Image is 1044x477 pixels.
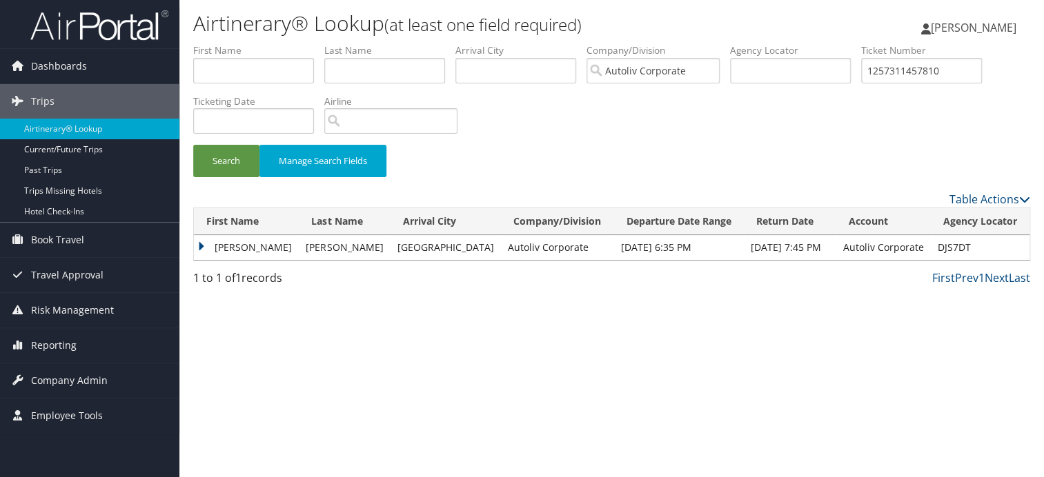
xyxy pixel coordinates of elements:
span: Book Travel [31,223,84,257]
a: Last [1009,270,1030,285]
span: 1 [235,270,242,285]
th: Arrival City: activate to sort column ascending [391,208,501,235]
button: Manage Search Fields [259,145,386,177]
td: [DATE] 6:35 PM [613,235,743,260]
a: Table Actions [949,192,1030,207]
a: First [932,270,955,285]
span: Reporting [31,328,77,363]
label: Agency Locator [730,43,861,57]
td: [DATE] 7:45 PM [744,235,836,260]
th: Return Date: activate to sort column ascending [744,208,836,235]
td: Autoliv Corporate [836,235,930,260]
label: Ticketing Date [193,94,324,108]
span: Risk Management [31,293,114,327]
span: Dashboards [31,49,87,83]
label: First Name [193,43,324,57]
th: Last Name: activate to sort column ascending [299,208,390,235]
th: Agency Locator: activate to sort column ascending [931,208,1030,235]
span: Trips [31,84,55,119]
h1: Airtinerary® Lookup [193,9,751,38]
td: Autoliv Corporate [501,235,613,260]
span: [PERSON_NAME] [931,20,1016,35]
button: Search [193,145,259,177]
td: [GEOGRAPHIC_DATA] [391,235,501,260]
span: Employee Tools [31,398,103,433]
th: Company/Division [501,208,613,235]
small: (at least one field required) [384,13,582,36]
th: Account: activate to sort column ascending [836,208,930,235]
label: Arrival City [455,43,587,57]
label: Last Name [324,43,455,57]
img: airportal-logo.png [30,9,168,41]
span: Travel Approval [31,258,104,292]
a: Prev [955,270,978,285]
th: Departure Date Range: activate to sort column ascending [613,208,743,235]
a: Next [985,270,1009,285]
label: Company/Division [587,43,730,57]
span: Company Admin [31,363,108,398]
td: [PERSON_NAME] [194,235,299,260]
label: Airline [324,94,468,108]
td: [PERSON_NAME] [299,235,390,260]
td: DJS7DT [931,235,1030,260]
a: 1 [978,270,985,285]
th: First Name: activate to sort column ascending [194,208,299,235]
label: Ticket Number [861,43,992,57]
a: [PERSON_NAME] [921,7,1030,48]
div: 1 to 1 of records [193,270,387,293]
